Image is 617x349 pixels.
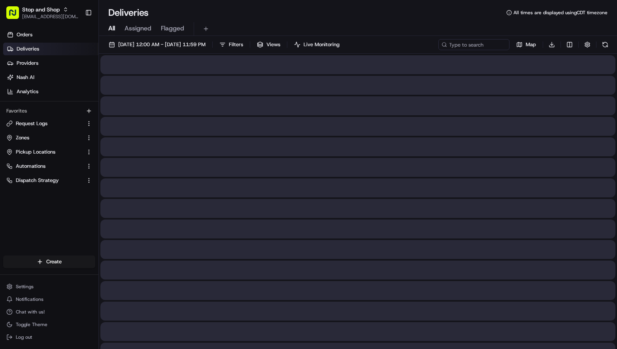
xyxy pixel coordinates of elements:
[3,117,95,130] button: Request Logs
[3,174,95,187] button: Dispatch Strategy
[3,160,95,173] button: Automations
[16,163,45,170] span: Automations
[3,255,95,268] button: Create
[6,120,83,127] a: Request Logs
[6,177,83,184] a: Dispatch Strategy
[16,120,47,127] span: Request Logs
[229,41,243,48] span: Filters
[3,332,95,343] button: Log out
[16,321,47,328] span: Toggle Theme
[17,60,38,67] span: Providers
[16,296,43,302] span: Notifications
[253,39,284,50] button: Views
[304,41,340,48] span: Live Monitoring
[125,24,151,33] span: Assigned
[105,39,209,50] button: [DATE] 12:00 AM - [DATE] 11:59 PM
[3,131,95,144] button: Zones
[513,9,608,16] span: All times are displayed using CDT timezone
[3,85,98,98] a: Analytics
[22,13,79,20] button: [EMAIL_ADDRESS][DOMAIN_NAME]
[3,294,95,305] button: Notifications
[108,24,115,33] span: All
[17,74,34,81] span: Nash AI
[3,57,98,69] a: Providers
[22,6,60,13] button: Stop and Shop
[16,134,29,141] span: Zones
[16,148,55,156] span: Pickup Locations
[6,148,83,156] a: Pickup Locations
[6,134,83,141] a: Zones
[6,163,83,170] a: Automations
[3,43,98,55] a: Deliveries
[3,105,95,117] div: Favorites
[266,41,280,48] span: Views
[46,258,62,265] span: Create
[108,6,149,19] h1: Deliveries
[291,39,343,50] button: Live Monitoring
[3,281,95,292] button: Settings
[16,283,34,290] span: Settings
[600,39,611,50] button: Refresh
[438,39,509,50] input: Type to search
[3,3,82,22] button: Stop and Shop[EMAIL_ADDRESS][DOMAIN_NAME]
[16,309,45,315] span: Chat with us!
[17,31,32,38] span: Orders
[513,39,540,50] button: Map
[16,334,32,340] span: Log out
[161,24,184,33] span: Flagged
[3,71,98,84] a: Nash AI
[17,45,39,53] span: Deliveries
[17,88,38,95] span: Analytics
[3,319,95,330] button: Toggle Theme
[526,41,536,48] span: Map
[118,41,206,48] span: [DATE] 12:00 AM - [DATE] 11:59 PM
[216,39,247,50] button: Filters
[3,306,95,317] button: Chat with us!
[3,28,98,41] a: Orders
[3,146,95,158] button: Pickup Locations
[16,177,59,184] span: Dispatch Strategy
